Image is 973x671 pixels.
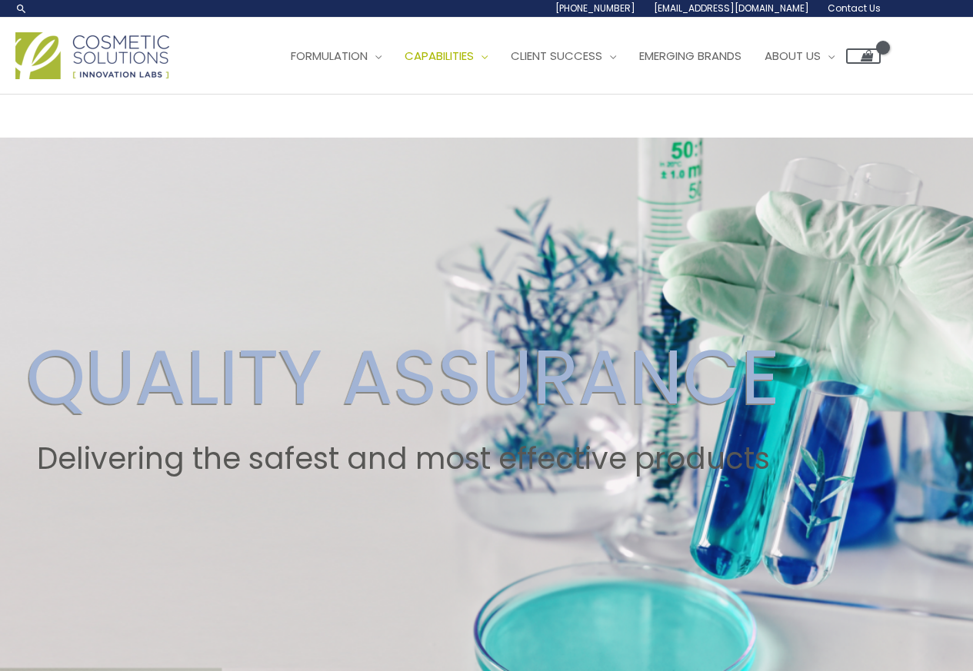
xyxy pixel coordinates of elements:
[15,2,28,15] a: Search icon link
[26,332,780,423] h2: QUALITY ASSURANCE
[628,33,753,79] a: Emerging Brands
[26,441,780,477] h2: Delivering the safest and most effective products
[499,33,628,79] a: Client Success
[393,33,499,79] a: Capabilities
[291,48,368,64] span: Formulation
[555,2,635,15] span: [PHONE_NUMBER]
[654,2,809,15] span: [EMAIL_ADDRESS][DOMAIN_NAME]
[15,32,169,79] img: Cosmetic Solutions Logo
[268,33,881,79] nav: Site Navigation
[846,48,881,64] a: View Shopping Cart, empty
[753,33,846,79] a: About Us
[828,2,881,15] span: Contact Us
[639,48,741,64] span: Emerging Brands
[511,48,602,64] span: Client Success
[765,48,821,64] span: About Us
[279,33,393,79] a: Formulation
[405,48,474,64] span: Capabilities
